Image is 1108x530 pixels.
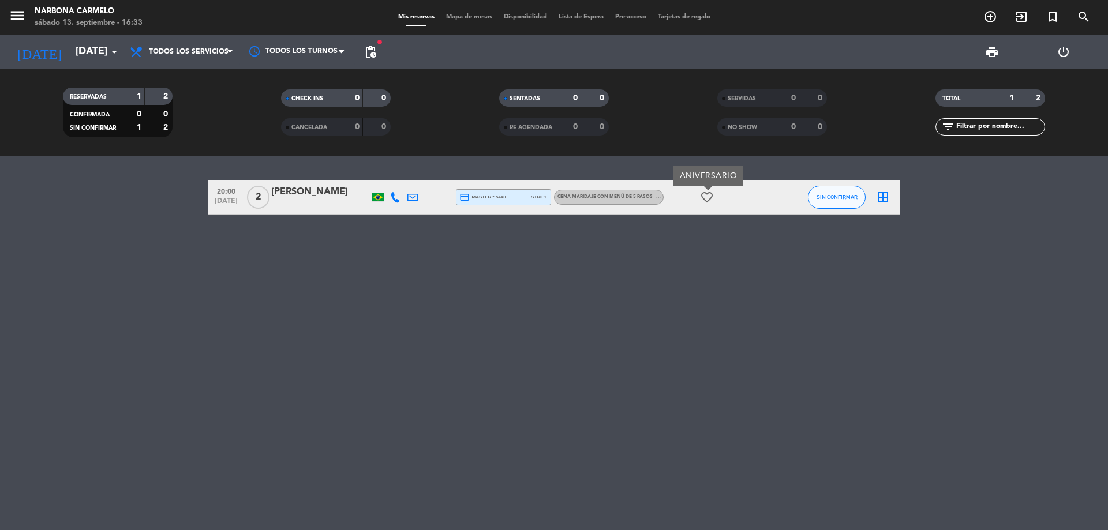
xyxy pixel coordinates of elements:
strong: 2 [163,92,170,100]
strong: 0 [163,110,170,118]
span: [DATE] [212,197,241,211]
div: [PERSON_NAME] [271,185,369,200]
strong: 2 [1036,94,1043,102]
button: SIN CONFIRMAR [808,186,866,209]
span: stripe [531,193,548,201]
span: print [985,45,999,59]
i: add_circle_outline [983,10,997,24]
i: search [1077,10,1091,24]
span: pending_actions [364,45,377,59]
input: Filtrar por nombre... [955,121,1045,133]
div: Narbona Carmelo [35,6,143,17]
strong: 1 [137,92,141,100]
span: Pre-acceso [609,14,652,20]
span: Todos los servicios [149,48,229,56]
strong: 0 [355,94,360,102]
span: Cena maridaje con menú de 5 pasos - SOLO ADULTOS [557,194,692,199]
strong: 0 [600,123,607,131]
i: filter_list [941,120,955,134]
span: CHECK INS [291,96,323,102]
span: SERVIDAS [728,96,756,102]
strong: 0 [381,94,388,102]
span: NO SHOW [728,125,757,130]
i: credit_card [459,192,470,202]
button: menu [9,7,26,28]
span: Disponibilidad [498,14,553,20]
i: exit_to_app [1015,10,1028,24]
span: Mapa de mesas [440,14,498,20]
strong: 0 [791,123,796,131]
div: ANIVERSARIO [673,166,743,186]
span: 2 [247,186,269,209]
span: Tarjetas de regalo [652,14,716,20]
strong: 0 [573,94,578,102]
span: CONFIRMADA [70,112,110,118]
span: SIN CONFIRMAR [817,194,858,200]
strong: 0 [137,110,141,118]
span: SIN CONFIRMAR [70,125,116,131]
span: master * 5440 [459,192,506,202]
span: SENTADAS [510,96,540,102]
i: turned_in_not [1046,10,1060,24]
i: power_settings_new [1057,45,1070,59]
div: sábado 13. septiembre - 16:33 [35,17,143,29]
strong: 0 [818,123,825,131]
i: border_all [876,190,890,204]
div: LOG OUT [1028,35,1099,69]
span: Mis reservas [392,14,440,20]
strong: 0 [355,123,360,131]
strong: 2 [163,123,170,131]
i: menu [9,7,26,24]
strong: 0 [818,94,825,102]
strong: 0 [381,123,388,131]
i: arrow_drop_down [107,45,121,59]
strong: 1 [1009,94,1014,102]
strong: 1 [137,123,141,131]
i: favorite_border [700,190,714,204]
span: fiber_manual_record [376,39,383,46]
span: 20:00 [212,184,241,197]
span: TOTAL [942,96,960,102]
i: [DATE] [9,39,70,65]
strong: 0 [573,123,578,131]
span: RESERVADAS [70,94,107,100]
span: Lista de Espera [553,14,609,20]
span: CANCELADA [291,125,327,130]
span: RE AGENDADA [510,125,552,130]
strong: 0 [791,94,796,102]
strong: 0 [600,94,607,102]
